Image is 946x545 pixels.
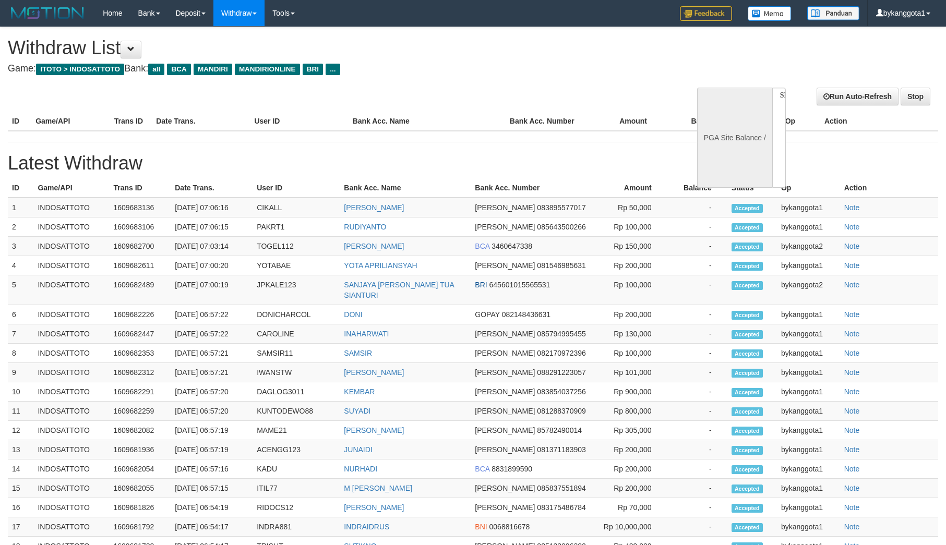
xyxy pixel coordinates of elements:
[475,281,487,289] span: BRI
[33,459,109,479] td: INDOSATTOTO
[33,217,109,237] td: INDOSATTOTO
[33,479,109,498] td: INDOSATTOTO
[253,324,340,344] td: CAROLINE
[596,479,667,498] td: Rp 200,000
[777,363,840,382] td: bykanggota1
[537,503,585,512] span: 083175486784
[667,421,727,440] td: -
[344,310,362,319] a: DONI
[777,275,840,305] td: bykanggota2
[537,368,585,377] span: 088291223057
[537,330,585,338] span: 085794995455
[844,484,860,492] a: Note
[596,498,667,517] td: Rp 70,000
[109,305,171,324] td: 1609682226
[596,344,667,363] td: Rp 100,000
[475,426,535,434] span: [PERSON_NAME]
[109,217,171,237] td: 1609683106
[33,402,109,421] td: INDOSATTOTO
[667,479,727,498] td: -
[781,112,820,131] th: Op
[171,421,253,440] td: [DATE] 06:57:19
[344,465,377,473] a: NURHADI
[732,243,763,251] span: Accepted
[475,484,535,492] span: [PERSON_NAME]
[748,6,792,21] img: Button%20Memo.svg
[475,368,535,377] span: [PERSON_NAME]
[8,38,620,58] h1: Withdraw List
[8,237,33,256] td: 3
[253,402,340,421] td: KUNTODEWO88
[253,517,340,537] td: INDRA881
[667,517,727,537] td: -
[697,88,772,188] div: PGA Site Balance /
[171,402,253,421] td: [DATE] 06:57:20
[33,275,109,305] td: INDOSATTOTO
[8,64,620,74] h4: Game: Bank:
[475,261,535,270] span: [PERSON_NAME]
[596,382,667,402] td: Rp 900,000
[492,242,532,250] span: 3460647338
[33,237,109,256] td: INDOSATTOTO
[475,310,499,319] span: GOPAY
[8,421,33,440] td: 12
[475,445,535,454] span: [PERSON_NAME]
[475,523,487,531] span: BNI
[253,305,340,324] td: DONICHARCOL
[253,237,340,256] td: TOGEL112
[33,382,109,402] td: INDOSATTOTO
[680,6,732,21] img: Feedback.jpg
[33,421,109,440] td: INDOSATTOTO
[844,203,860,212] a: Note
[732,465,763,474] span: Accepted
[8,517,33,537] td: 17
[732,262,763,271] span: Accepted
[844,407,860,415] a: Note
[8,5,87,21] img: MOTION_logo.png
[807,6,859,20] img: panduan.png
[596,256,667,275] td: Rp 200,000
[777,344,840,363] td: bykanggota1
[148,64,164,75] span: all
[109,178,171,198] th: Trans ID
[844,310,860,319] a: Note
[596,237,667,256] td: Rp 150,000
[171,363,253,382] td: [DATE] 06:57:21
[584,112,663,131] th: Amount
[489,523,530,531] span: 0068816678
[8,344,33,363] td: 8
[506,112,584,131] th: Bank Acc. Number
[171,498,253,517] td: [DATE] 06:54:19
[109,517,171,537] td: 1609681792
[732,407,763,416] span: Accepted
[344,484,412,492] a: M [PERSON_NAME]
[8,324,33,344] td: 7
[33,498,109,517] td: INDOSATTOTO
[844,330,860,338] a: Note
[8,440,33,459] td: 13
[33,363,109,382] td: INDOSATTOTO
[596,517,667,537] td: Rp 10,000,000
[8,256,33,275] td: 4
[537,445,585,454] span: 081371183903
[492,465,532,473] span: 8831899590
[537,484,585,492] span: 085837551894
[171,324,253,344] td: [DATE] 06:57:22
[667,402,727,421] td: -
[475,387,535,396] span: [PERSON_NAME]
[475,407,535,415] span: [PERSON_NAME]
[8,198,33,217] td: 1
[732,330,763,339] span: Accepted
[844,223,860,231] a: Note
[777,402,840,421] td: bykanggota1
[109,237,171,256] td: 1609682700
[194,64,232,75] span: MANDIRI
[777,256,840,275] td: bykanggota1
[171,275,253,305] td: [DATE] 07:00:19
[344,368,404,377] a: [PERSON_NAME]
[344,242,404,250] a: [PERSON_NAME]
[8,479,33,498] td: 15
[844,368,860,377] a: Note
[303,64,323,75] span: BRI
[8,178,33,198] th: ID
